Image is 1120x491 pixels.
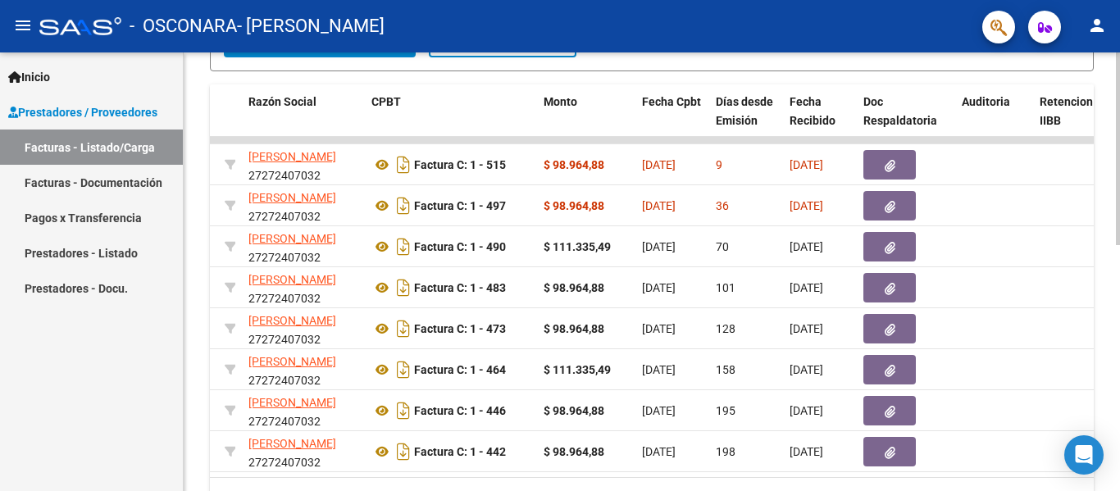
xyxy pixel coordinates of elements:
[248,352,358,387] div: 27272407032
[393,275,414,301] i: Descargar documento
[248,355,336,368] span: [PERSON_NAME]
[955,84,1033,157] datatable-header-cell: Auditoria
[248,189,358,223] div: 27272407032
[393,439,414,465] i: Descargar documento
[790,322,823,335] span: [DATE]
[242,84,365,157] datatable-header-cell: Razón Social
[393,316,414,342] i: Descargar documento
[716,199,729,212] span: 36
[8,68,50,86] span: Inicio
[365,84,537,157] datatable-header-cell: CPBT
[1087,16,1107,35] mat-icon: person
[790,445,823,458] span: [DATE]
[642,404,676,417] span: [DATE]
[248,434,358,469] div: 27272407032
[393,398,414,424] i: Descargar documento
[642,95,701,108] span: Fecha Cpbt
[248,150,336,163] span: [PERSON_NAME]
[248,271,358,305] div: 27272407032
[248,273,336,286] span: [PERSON_NAME]
[414,158,506,171] strong: Factura C: 1 - 515
[790,199,823,212] span: [DATE]
[790,158,823,171] span: [DATE]
[716,240,729,253] span: 70
[414,445,506,458] strong: Factura C: 1 - 442
[248,95,316,108] span: Razón Social
[393,193,414,219] i: Descargar documento
[544,281,604,294] strong: $ 98.964,88
[248,191,336,204] span: [PERSON_NAME]
[642,363,676,376] span: [DATE]
[642,199,676,212] span: [DATE]
[248,311,358,346] div: 27272407032
[544,240,611,253] strong: $ 111.335,49
[248,230,358,264] div: 27272407032
[544,199,604,212] strong: $ 98.964,88
[642,445,676,458] span: [DATE]
[248,396,336,409] span: [PERSON_NAME]
[537,84,635,157] datatable-header-cell: Monto
[414,404,506,417] strong: Factura C: 1 - 446
[790,281,823,294] span: [DATE]
[642,281,676,294] span: [DATE]
[716,404,735,417] span: 195
[709,84,783,157] datatable-header-cell: Días desde Emisión
[716,158,722,171] span: 9
[393,234,414,260] i: Descargar documento
[716,322,735,335] span: 128
[544,445,604,458] strong: $ 98.964,88
[544,158,604,171] strong: $ 98.964,88
[1064,435,1104,475] div: Open Intercom Messenger
[8,103,157,121] span: Prestadores / Proveedores
[1033,84,1099,157] datatable-header-cell: Retencion IIBB
[790,363,823,376] span: [DATE]
[544,322,604,335] strong: $ 98.964,88
[393,152,414,178] i: Descargar documento
[716,363,735,376] span: 158
[863,95,937,127] span: Doc Respaldatoria
[790,404,823,417] span: [DATE]
[248,314,336,327] span: [PERSON_NAME]
[716,445,735,458] span: 198
[248,437,336,450] span: [PERSON_NAME]
[414,281,506,294] strong: Factura C: 1 - 483
[248,148,358,182] div: 27272407032
[716,281,735,294] span: 101
[544,404,604,417] strong: $ 98.964,88
[237,8,385,44] span: - [PERSON_NAME]
[544,95,577,108] span: Monto
[371,95,401,108] span: CPBT
[544,363,611,376] strong: $ 111.335,49
[716,95,773,127] span: Días desde Emisión
[790,95,835,127] span: Fecha Recibido
[642,322,676,335] span: [DATE]
[414,240,506,253] strong: Factura C: 1 - 490
[393,357,414,383] i: Descargar documento
[962,95,1010,108] span: Auditoria
[642,158,676,171] span: [DATE]
[1040,95,1093,127] span: Retencion IIBB
[414,363,506,376] strong: Factura C: 1 - 464
[783,84,857,157] datatable-header-cell: Fecha Recibido
[13,16,33,35] mat-icon: menu
[130,8,237,44] span: - OSCONARA
[642,240,676,253] span: [DATE]
[414,199,506,212] strong: Factura C: 1 - 497
[414,322,506,335] strong: Factura C: 1 - 473
[857,84,955,157] datatable-header-cell: Doc Respaldatoria
[790,240,823,253] span: [DATE]
[248,393,358,428] div: 27272407032
[248,232,336,245] span: [PERSON_NAME]
[635,84,709,157] datatable-header-cell: Fecha Cpbt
